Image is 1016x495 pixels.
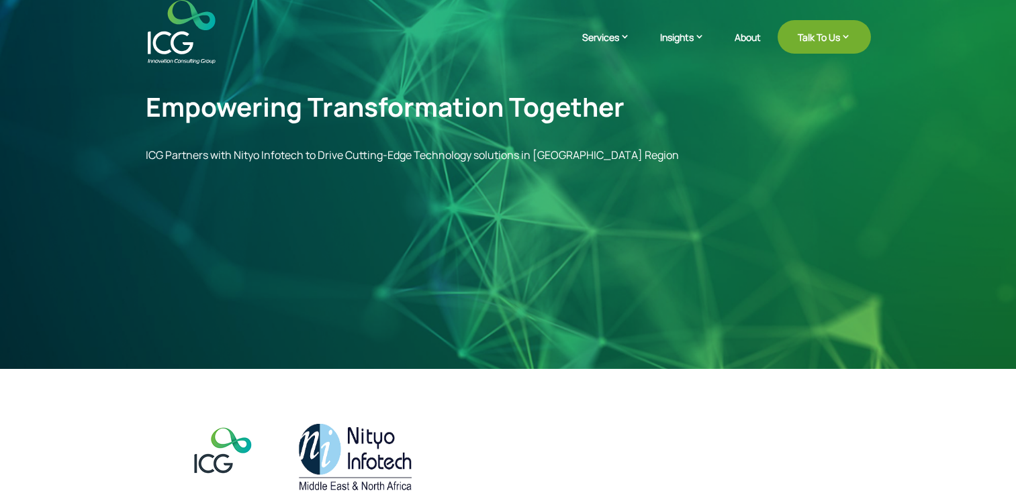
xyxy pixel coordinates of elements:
a: Services [582,30,643,64]
img: icg-logo [188,423,259,482]
a: About [735,32,761,64]
a: Insights [660,30,718,64]
img: Nityo MENA Logo 1 (2) [298,423,411,490]
iframe: Chat Widget [949,431,1016,495]
span: Empowering Transformation Together [146,89,625,125]
span: ICG Partners with Nityo Infotech to Drive Cutting-Edge Technology solutions in [GEOGRAPHIC_DATA] ... [146,148,679,162]
a: Talk To Us [778,20,871,54]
